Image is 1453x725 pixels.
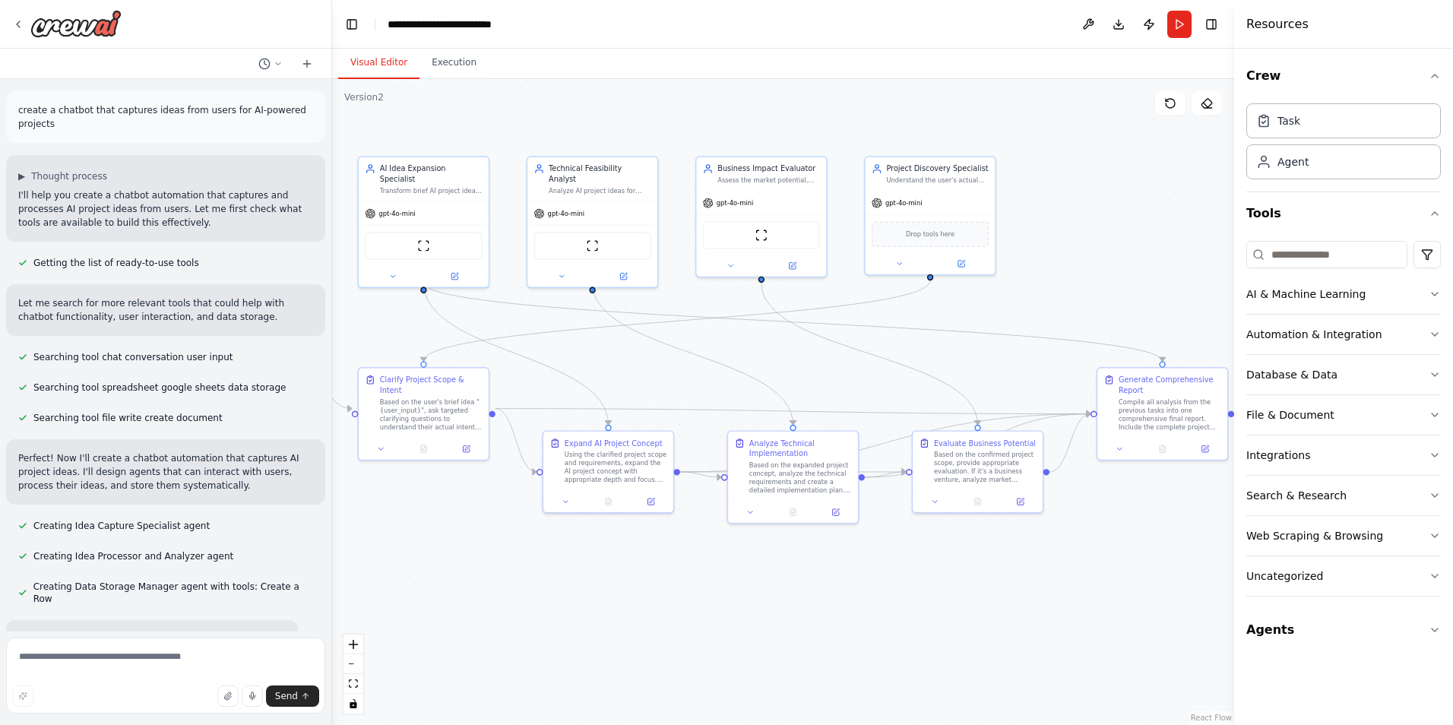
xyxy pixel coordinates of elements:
[1097,367,1229,461] div: Generate Comprehensive ReportCompile all analysis from the previous tasks into one comprehensive ...
[1002,495,1039,508] button: Open in side panel
[242,685,263,707] button: Click to speak your automation idea
[1246,476,1441,515] button: Search & Research
[885,199,922,207] span: gpt-4o-mini
[717,176,820,185] div: Assess the market potential, business value, and commercial viability of AI project ideas, provid...
[341,14,362,35] button: Hide left sidebar
[18,296,313,324] p: Let me search for more relevant tools that could help with chatbot functionality, user interactio...
[33,381,286,394] span: Searching tool spreadsheet google sheets data storage
[425,270,484,283] button: Open in side panel
[543,430,675,513] div: Expand AI Project ConceptUsing the clarified project scope and requirements, expand the AI projec...
[727,430,859,524] div: Analyze Technical ImplementationBased on the expanded project concept, analyze the technical requ...
[565,438,663,448] div: Expand AI Project Concept
[886,176,989,185] div: Understand the user's actual intent, scope, and context for their AI project idea "{user_input}" ...
[33,550,233,562] span: Creating Idea Processor and Analyzer agent
[912,430,1044,513] div: Evaluate Business PotentialBased on the confirmed project scope, provide appropriate evaluation. ...
[934,451,1037,484] div: Based on the confirmed project scope, provide appropriate evaluation. If it's a business venture,...
[343,674,363,694] button: fit view
[1246,407,1334,423] div: File & Document
[906,229,954,239] span: Drop tools here
[12,685,33,707] button: Improve this prompt
[755,229,768,242] img: ScrapeWebsiteTool
[33,412,223,424] span: Searching tool file write create document
[419,47,489,79] button: Execution
[417,239,430,252] img: ScrapeWebsiteTool
[1246,528,1383,543] div: Web Scraping & Browsing
[565,451,667,484] div: Using the clarified project scope and requirements, expand the AI project concept with appropriat...
[343,635,363,714] div: React Flow controls
[818,506,854,519] button: Open in side panel
[680,409,1091,477] g: Edge from 01bfb483-51c4-43fe-b5f4-7c336aa16ff5 to 6ccb9228-2e73-487d-a4dd-ca6fa5ddd4f4
[1246,367,1337,382] div: Database & Data
[418,283,1167,361] g: Edge from 21669fb5-9983-4fec-9a5c-a63cb73d4c37 to 6ccb9228-2e73-487d-a4dd-ca6fa5ddd4f4
[695,156,828,277] div: Business Impact EvaluatorAssess the market potential, business value, and commercial viability of...
[358,156,490,288] div: AI Idea Expansion SpecialistTransform brief AI project ideas (like "{user_input}") into comprehen...
[762,259,821,272] button: Open in side panel
[18,451,313,492] p: Perfect! Now I'll create a chatbot automation that captures AI project ideas. I'll design agents ...
[344,91,384,103] div: Version 2
[955,495,1000,508] button: No output available
[549,163,651,185] div: Technical Feasibility Analyst
[252,55,289,73] button: Switch to previous chat
[771,506,815,519] button: No output available
[31,170,107,182] span: Thought process
[527,156,659,288] div: Technical Feasibility AnalystAnalyze AI project ideas for technical feasibility, recommend specif...
[865,467,906,483] g: Edge from 4433f92e-deb6-45b5-8d64-915370c54e61 to d10b0c41-8f76-4620-b448-d8beb196c028
[217,685,239,707] button: Upload files
[495,404,1091,419] g: Edge from 3121c063-eecf-425a-a18f-49d39cfae923 to 6ccb9228-2e73-487d-a4dd-ca6fa5ddd4f4
[749,461,852,495] div: Based on the expanded project concept, analyze the technical requirements and create a detailed i...
[1246,287,1366,302] div: AI & Machine Learning
[633,495,670,508] button: Open in side panel
[343,635,363,654] button: zoom in
[378,209,415,217] span: gpt-4o-mini
[1246,395,1441,435] button: File & Document
[1119,397,1221,431] div: Compile all analysis from the previous tasks into one comprehensive final report. Include the com...
[717,163,820,174] div: Business Impact Evaluator
[495,404,537,477] g: Edge from 3121c063-eecf-425a-a18f-49d39cfae923 to 01bfb483-51c4-43fe-b5f4-7c336aa16ff5
[586,239,599,252] img: ScrapeWebsiteTool
[1246,97,1441,192] div: Crew
[33,257,199,269] span: Getting the list of ready-to-use tools
[1246,568,1323,584] div: Uncategorized
[1246,235,1441,609] div: Tools
[30,10,122,37] img: Logo
[401,442,446,455] button: No output available
[380,375,483,396] div: Clarify Project Scope & Intent
[931,258,990,271] button: Open in side panel
[865,409,1091,483] g: Edge from 4433f92e-deb6-45b5-8d64-915370c54e61 to 6ccb9228-2e73-487d-a4dd-ca6fa5ddd4f4
[295,55,319,73] button: Start a new chat
[1246,609,1441,651] button: Agents
[1119,375,1221,396] div: Generate Comprehensive Report
[1246,55,1441,97] button: Crew
[1246,327,1382,342] div: Automation & Integration
[1246,192,1441,235] button: Tools
[18,170,107,182] button: ▶Thought process
[1191,714,1232,722] a: React Flow attribution
[1277,113,1300,128] div: Task
[864,156,996,275] div: Project Discovery SpecialistUnderstand the user's actual intent, scope, and context for their AI ...
[338,47,419,79] button: Visual Editor
[33,351,233,363] span: Searching tool chat conversation user input
[343,654,363,674] button: zoom out
[343,694,363,714] button: toggle interactivity
[749,438,852,459] div: Analyze Technical Implementation
[418,280,935,361] g: Edge from 9349d836-06ff-4d48-bbfd-224f2ffe970c to 3121c063-eecf-425a-a18f-49d39cfae923
[1246,488,1347,503] div: Search & Research
[594,270,653,283] button: Open in side panel
[266,685,319,707] button: Send
[934,438,1036,448] div: Evaluate Business Potential
[1201,14,1222,35] button: Hide right sidebar
[587,283,799,425] g: Edge from 822143fb-107d-432f-9df3-7fadebb3b56f to 4433f92e-deb6-45b5-8d64-915370c54e61
[418,283,613,425] g: Edge from 21669fb5-9983-4fec-9a5c-a63cb73d4c37 to 01bfb483-51c4-43fe-b5f4-7c336aa16ff5
[358,367,490,461] div: Clarify Project Scope & IntentBased on the user's brief idea "{user_input}", ask targeted clarify...
[1246,274,1441,314] button: AI & Machine Learning
[1140,442,1185,455] button: No output available
[586,495,631,508] button: No output available
[1277,154,1309,169] div: Agent
[1246,516,1441,556] button: Web Scraping & Browsing
[1049,409,1091,477] g: Edge from d10b0c41-8f76-4620-b448-d8beb196c028 to 6ccb9228-2e73-487d-a4dd-ca6fa5ddd4f4
[388,17,492,32] nav: breadcrumb
[886,163,989,174] div: Project Discovery Specialist
[549,187,651,195] div: Analyze AI project ideas for technical feasibility, recommend specific AI technologies, estimate ...
[1246,435,1441,475] button: Integrations
[548,209,584,217] span: gpt-4o-mini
